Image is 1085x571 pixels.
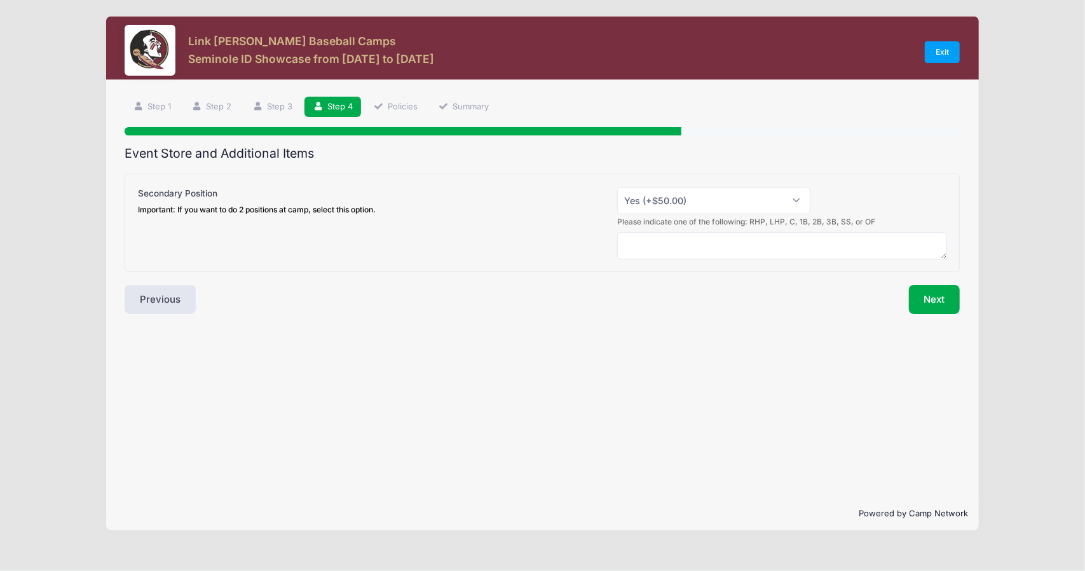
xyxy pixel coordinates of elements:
[125,285,196,314] button: Previous
[430,97,498,118] a: Summary
[138,187,376,216] label: Secondary Position
[617,216,875,228] label: Please indicate one of the following: RHP, LHP, C, 1B, 2B, 3B, SS, or OF
[188,52,434,65] h3: Seminole ID Showcase from [DATE] to [DATE]
[184,97,240,118] a: Step 2
[909,285,960,314] button: Next
[365,97,426,118] a: Policies
[138,204,376,216] div: Important: If you want to do 2 positions at camp, select this option.
[188,34,434,48] h3: Link [PERSON_NAME] Baseball Camps
[116,507,968,520] p: Powered by Camp Network
[244,97,301,118] a: Step 3
[125,97,179,118] a: Step 1
[125,146,960,161] h2: Event Store and Additional Items
[925,41,960,63] a: Exit
[304,97,361,118] a: Step 4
